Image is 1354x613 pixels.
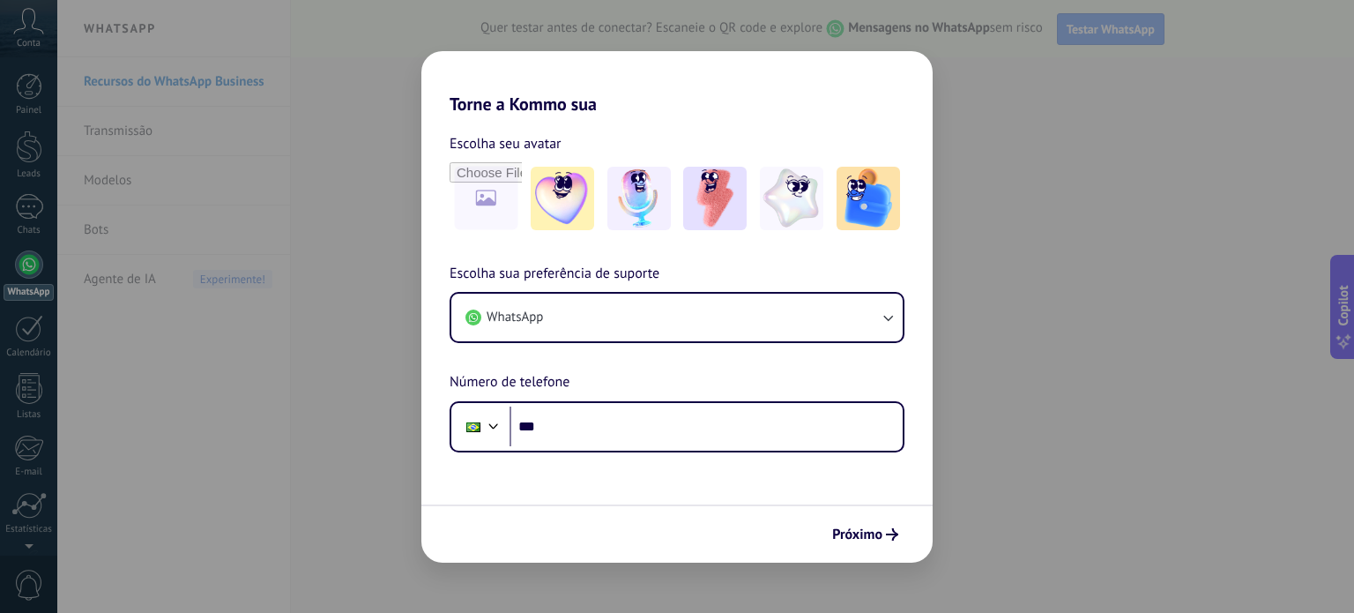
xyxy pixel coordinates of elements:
span: Escolha sua preferência de suporte [450,263,659,286]
button: WhatsApp [451,294,903,341]
button: Próximo [824,520,906,549]
img: -2.jpeg [607,167,671,230]
img: -5.jpeg [837,167,900,230]
span: WhatsApp [487,309,543,326]
div: Brazil: + 55 [457,408,490,445]
span: Próximo [832,528,882,541]
h2: Torne a Kommo sua [421,51,933,115]
img: -3.jpeg [683,167,747,230]
span: Número de telefone [450,371,569,394]
img: -1.jpeg [531,167,594,230]
span: Escolha seu avatar [450,132,562,155]
img: -4.jpeg [760,167,823,230]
